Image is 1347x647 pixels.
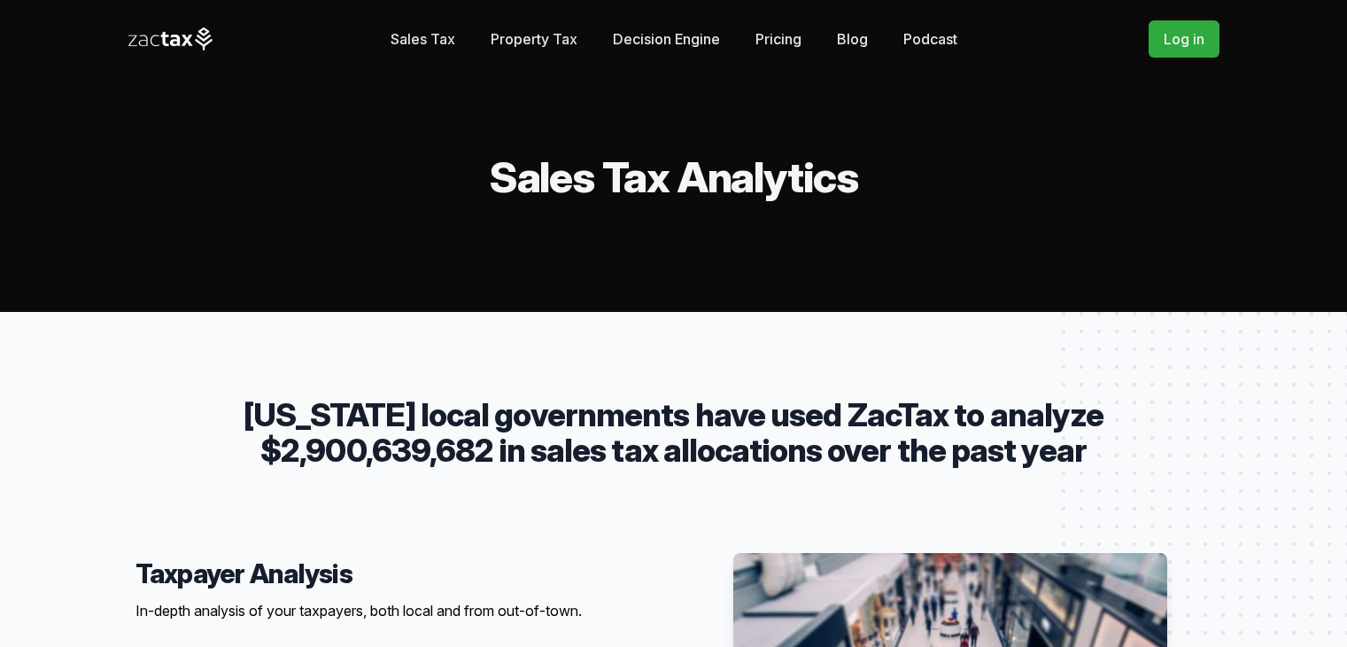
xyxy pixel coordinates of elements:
[135,600,660,621] p: In-depth analysis of your taxpayers, both local and from out-of-town.
[1149,20,1219,58] a: Log in
[837,21,868,57] a: Blog
[903,21,957,57] a: Podcast
[613,21,720,57] a: Decision Engine
[192,397,1156,468] p: [US_STATE] local governments have used ZacTax to analyze $2,900,639,682 in sales tax allocations ...
[135,557,660,589] h4: Taxpayer Analysis
[491,21,577,57] a: Property Tax
[391,21,455,57] a: Sales Tax
[755,21,801,57] a: Pricing
[128,156,1219,199] h2: Sales Tax Analytics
